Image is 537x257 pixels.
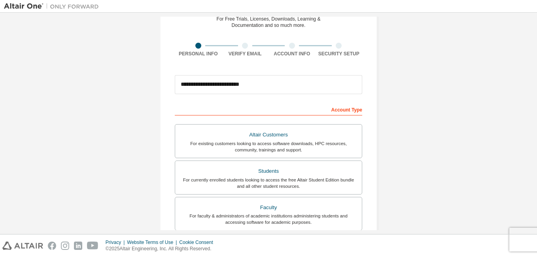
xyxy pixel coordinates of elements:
div: Account Info [268,51,316,57]
div: Altair Customers [180,129,357,140]
div: Website Terms of Use [127,239,179,246]
p: © 2025 Altair Engineering, Inc. All Rights Reserved. [106,246,218,252]
img: Altair One [4,2,103,10]
div: For Free Trials, Licenses, Downloads, Learning & Documentation and so much more. [217,16,321,28]
div: Privacy [106,239,127,246]
img: facebook.svg [48,242,56,250]
div: Security Setup [316,51,363,57]
div: Verify Email [222,51,269,57]
div: For currently enrolled students looking to access the free Altair Student Edition bundle and all ... [180,177,357,189]
div: Personal Info [175,51,222,57]
div: Faculty [180,202,357,213]
div: For faculty & administrators of academic institutions administering students and accessing softwa... [180,213,357,225]
img: altair_logo.svg [2,242,43,250]
img: youtube.svg [87,242,98,250]
div: Cookie Consent [179,239,217,246]
div: Students [180,166,357,177]
img: instagram.svg [61,242,69,250]
div: Account Type [175,103,362,115]
img: linkedin.svg [74,242,82,250]
div: For existing customers looking to access software downloads, HPC resources, community, trainings ... [180,140,357,153]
